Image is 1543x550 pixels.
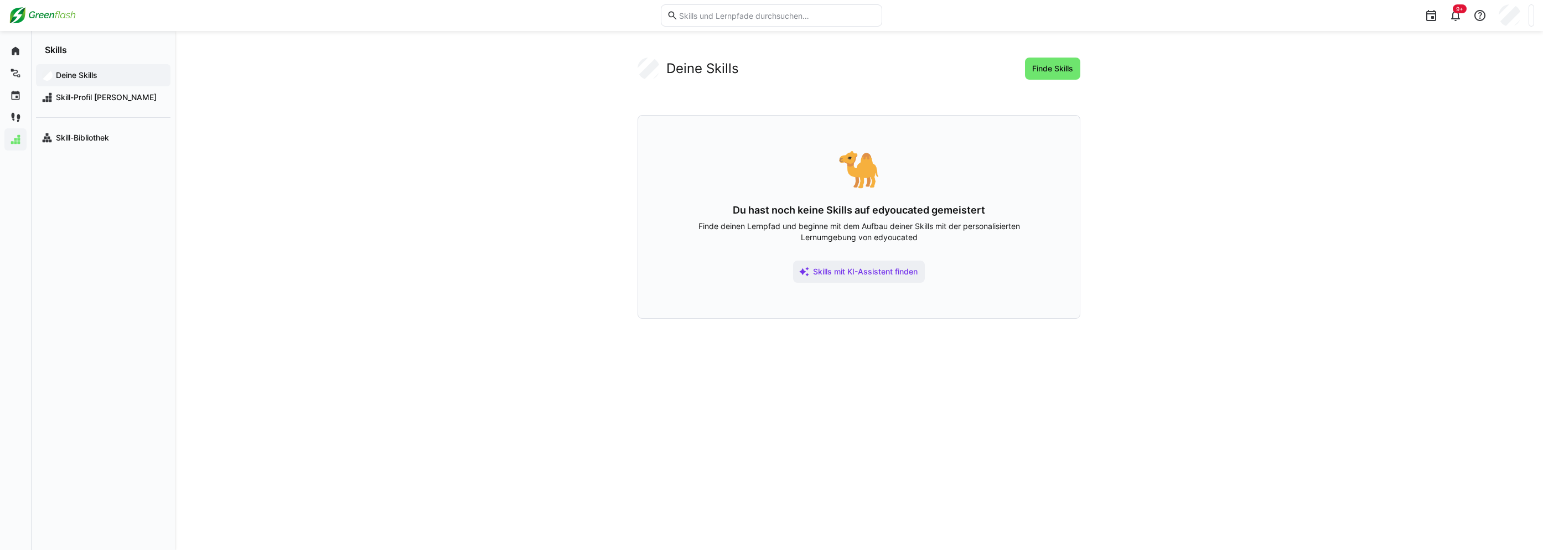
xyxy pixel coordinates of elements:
button: Finde Skills [1025,58,1080,80]
button: Skills mit KI-Assistent finden [793,261,925,283]
h2: Deine Skills [666,60,739,77]
span: Skills mit KI-Assistent finden [811,266,919,277]
p: Finde deinen Lernpfad und beginne mit dem Aufbau deiner Skills mit der personalisierten Lernumgeb... [674,221,1044,243]
span: 9+ [1456,6,1463,12]
span: Skill-Profil [PERSON_NAME] [54,92,165,103]
input: Skills und Lernpfade durchsuchen… [678,11,876,20]
div: 🐪 [674,151,1044,186]
h3: Du hast noch keine Skills auf edyoucated gemeistert [674,204,1044,216]
span: Finde Skills [1031,63,1075,74]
